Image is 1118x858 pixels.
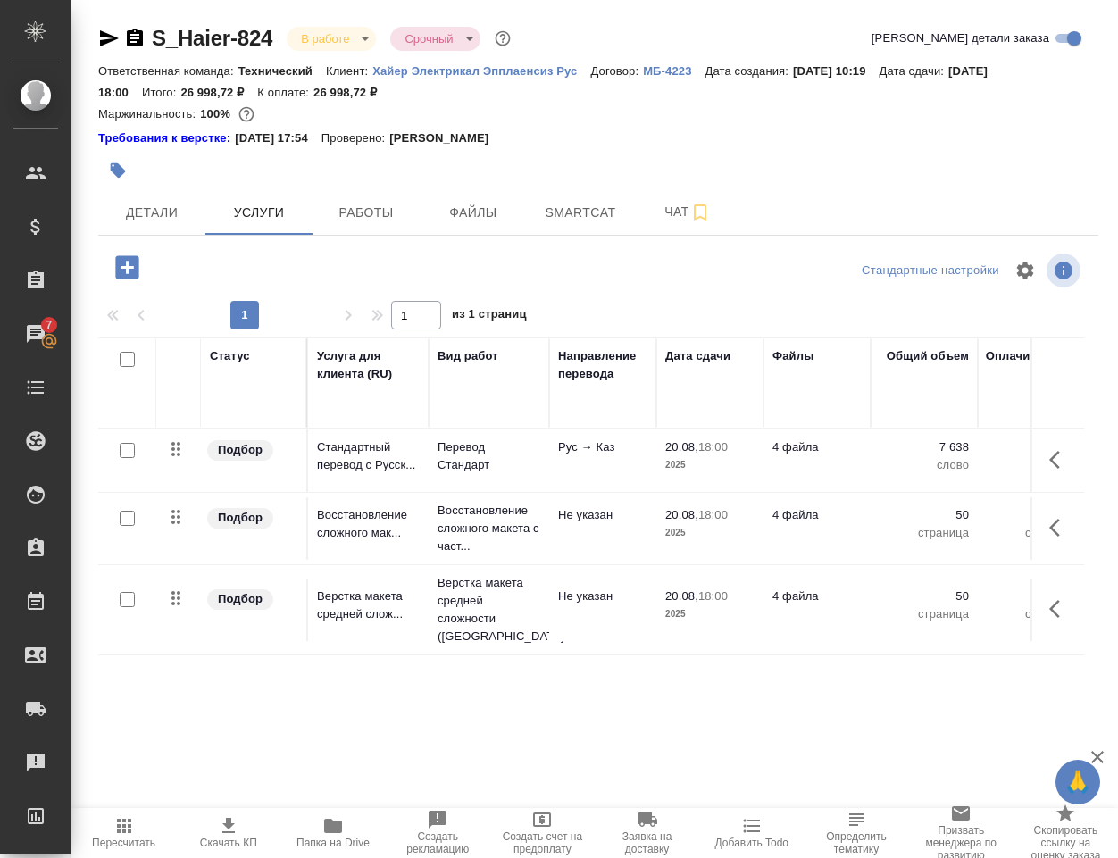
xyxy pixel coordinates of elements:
[715,837,788,849] span: Добавить Todo
[665,347,730,365] div: Дата сдачи
[793,64,880,78] p: [DATE] 10:19
[880,587,969,605] p: 50
[438,347,498,365] div: Вид работ
[313,86,390,99] p: 26 998,72 ₽
[280,808,385,858] button: Папка на Drive
[438,502,540,555] p: Восстановление сложного макета с част...
[238,64,326,78] p: Технический
[35,316,63,334] span: 7
[880,456,969,474] p: слово
[218,509,263,527] p: Подбор
[491,27,514,50] button: Доп статусы указывают на важность/срочность заказа
[490,808,595,858] button: Создать счет на предоплату
[1004,249,1047,292] span: Настроить таблицу
[216,202,302,224] span: Услуги
[317,587,420,623] p: Верстка макета средней слож...
[987,456,1076,474] p: слово
[698,508,728,521] p: 18:00
[558,587,647,605] p: Не указан
[124,28,146,49] button: Скопировать ссылку
[296,837,370,849] span: Папка на Drive
[200,107,235,121] p: 100%
[987,524,1076,542] p: страница
[558,506,647,524] p: Не указан
[698,589,728,603] p: 18:00
[1014,808,1118,858] button: Скопировать ссылку на оценку заказа
[590,64,643,78] p: Договор:
[880,605,969,623] p: страница
[98,151,138,190] button: Добавить тэг
[1063,763,1093,801] span: 🙏
[210,347,250,365] div: Статус
[323,202,409,224] span: Работы
[317,438,420,474] p: Стандартный перевод с Русск...
[665,589,698,603] p: 20.08,
[326,64,372,78] p: Клиент:
[218,441,263,459] p: Подбор
[772,438,862,456] p: 4 файла
[98,129,235,147] div: Нажми, чтобы открыть папку с инструкцией
[372,64,590,78] p: Хайер Электрикал Эпплаенсиз Рус
[98,107,200,121] p: Маржинальность:
[987,506,1076,524] p: 50
[389,129,502,147] p: [PERSON_NAME]
[665,456,755,474] p: 2025
[452,304,527,329] span: из 1 страниц
[1039,438,1081,481] button: Показать кнопки
[257,86,313,99] p: К оплате:
[372,62,590,78] a: Хайер Электрикал Эпплаенсиз Рус
[804,808,908,858] button: Определить тематику
[501,830,584,855] span: Создать счет на предоплату
[1039,506,1081,549] button: Показать кнопки
[665,524,755,542] p: 2025
[880,438,969,456] p: 7 638
[689,202,711,223] svg: Подписаться
[176,808,280,858] button: Скачать КП
[396,830,480,855] span: Создать рекламацию
[438,438,540,474] p: Перевод Стандарт
[235,129,321,147] p: [DATE] 17:54
[643,64,705,78] p: МБ-4223
[665,605,755,623] p: 2025
[595,808,699,858] button: Заявка на доставку
[814,830,897,855] span: Определить тематику
[180,86,257,99] p: 26 998,72 ₽
[1055,760,1100,804] button: 🙏
[92,837,155,849] span: Пересчитать
[109,202,195,224] span: Детали
[887,347,969,365] div: Общий объем
[909,808,1014,858] button: Призвать менеджера по развитию
[645,201,730,223] span: Чат
[987,605,1076,623] p: страница
[665,508,698,521] p: 20.08,
[605,830,688,855] span: Заявка на доставку
[390,27,480,51] div: В работе
[986,347,1076,383] div: Оплачиваемый объем
[98,129,235,147] a: Требования к верстке:
[987,438,1076,456] p: 7 638
[71,808,176,858] button: Пересчитать
[987,587,1076,605] p: 50
[200,837,257,849] span: Скачать КП
[4,312,67,356] a: 7
[705,64,793,78] p: Дата создания:
[538,202,623,224] span: Smartcat
[317,347,420,383] div: Услуга для клиента (RU)
[772,587,862,605] p: 4 файла
[698,440,728,454] p: 18:00
[235,103,258,126] button: 0.00 RUB;
[287,27,376,51] div: В работе
[98,28,120,49] button: Скопировать ссылку для ЯМессенджера
[218,590,263,608] p: Подбор
[386,808,490,858] button: Создать рекламацию
[152,26,272,50] a: S_Haier-824
[857,257,1004,285] div: split button
[438,574,540,646] p: Верстка макета средней сложности ([GEOGRAPHIC_DATA]...
[1039,587,1081,630] button: Показать кнопки
[317,506,420,542] p: Восстановление сложного мак...
[872,29,1049,47] span: [PERSON_NAME] детали заказа
[103,249,152,286] button: Добавить услугу
[399,31,458,46] button: Срочный
[643,62,705,78] a: МБ-4223
[98,64,238,78] p: Ответственная команда:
